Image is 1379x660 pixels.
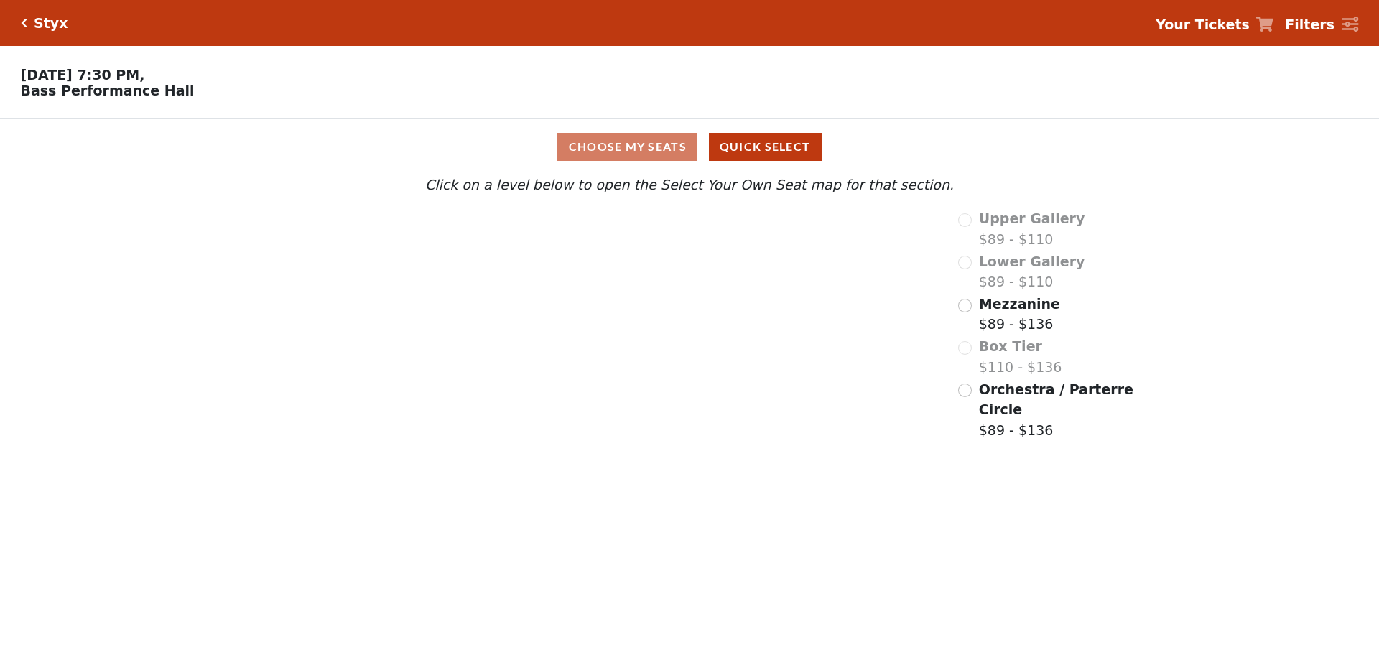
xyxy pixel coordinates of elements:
[1285,14,1358,35] a: Filters
[1285,17,1334,32] strong: Filters
[979,381,1133,418] span: Orchestra / Parterre Circle
[1156,17,1250,32] strong: Your Tickets
[979,294,1060,335] label: $89 - $136
[979,208,1085,249] label: $89 - $110
[979,254,1085,269] span: Lower Gallery
[979,251,1085,292] label: $89 - $110
[979,296,1060,312] span: Mezzanine
[979,338,1042,354] span: Box Tier
[34,15,68,32] h5: Styx
[979,379,1136,441] label: $89 - $136
[1156,14,1273,35] a: Your Tickets
[496,454,779,625] path: Orchestra / Parterre Circle - Seats Available: 48
[182,175,1197,195] p: Click on a level below to open the Select Your Own Seat map for that section.
[341,221,621,289] path: Upper Gallery - Seats Available: 0
[979,336,1062,377] label: $110 - $136
[21,18,27,28] a: Click here to go back to filters
[709,133,822,161] button: Quick Select
[979,210,1085,226] span: Upper Gallery
[363,276,659,370] path: Lower Gallery - Seats Available: 0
